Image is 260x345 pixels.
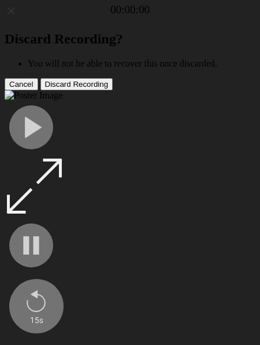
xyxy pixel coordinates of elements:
a: 00:00:00 [110,3,150,16]
button: Discard Recording [40,78,113,90]
img: Poster Image [5,90,62,101]
button: Cancel [5,78,38,90]
li: You will not be able to recover this once discarded. [28,58,255,69]
h2: Discard Recording? [5,31,255,47]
